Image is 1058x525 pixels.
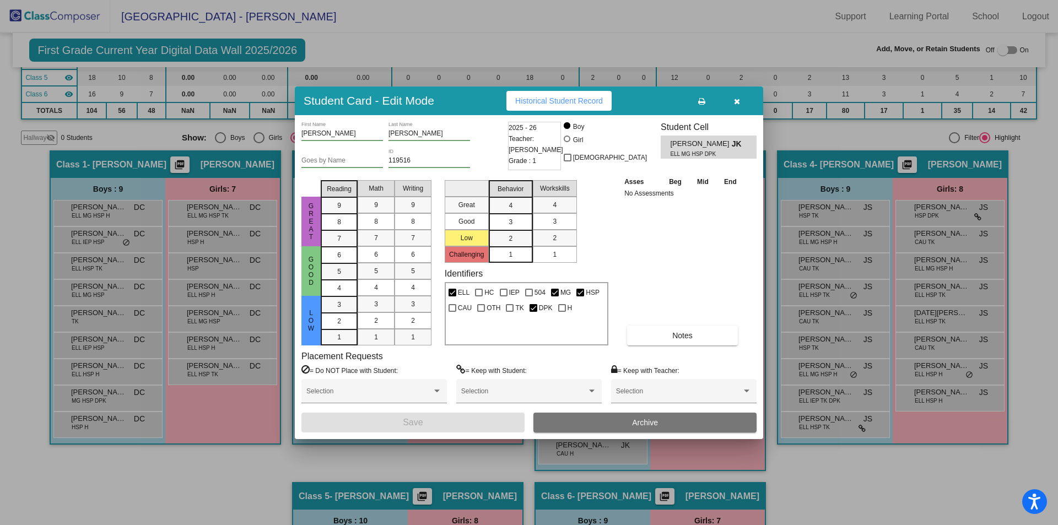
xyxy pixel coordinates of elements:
[411,250,415,259] span: 6
[301,365,398,376] label: = Do NOT Place with Student:
[553,200,557,210] span: 4
[509,155,536,166] span: Grade : 1
[509,122,537,133] span: 2025 - 26
[509,234,512,243] span: 2
[411,200,415,210] span: 9
[670,138,731,150] span: [PERSON_NAME]
[369,183,384,193] span: Math
[337,316,341,326] span: 2
[374,316,378,326] span: 2
[553,217,557,226] span: 3
[509,201,512,210] span: 4
[337,201,341,210] span: 9
[374,200,378,210] span: 9
[732,138,747,150] span: JK
[553,250,557,259] span: 1
[506,91,612,111] button: Historical Student Record
[301,413,525,432] button: Save
[456,365,527,376] label: = Keep with Student:
[632,418,658,427] span: Archive
[670,150,724,158] span: ELL MG HSP DPK
[374,332,378,342] span: 1
[573,135,584,145] div: Girl
[374,233,378,243] span: 7
[306,202,316,241] span: Great
[509,250,512,259] span: 1
[458,286,469,299] span: ELL
[301,157,383,165] input: goes by name
[487,301,500,315] span: OTH
[533,413,757,432] button: Archive
[411,332,415,342] span: 1
[301,351,383,361] label: Placement Requests
[515,96,603,105] span: Historical Student Record
[553,233,557,243] span: 2
[374,217,378,226] span: 8
[304,94,434,107] h3: Student Card - Edit Mode
[568,301,573,315] span: H
[337,267,341,277] span: 5
[661,122,757,132] h3: Student Cell
[515,301,523,315] span: TK
[337,234,341,243] span: 7
[586,286,600,299] span: HSP
[337,332,341,342] span: 1
[374,250,378,259] span: 6
[484,286,494,299] span: HC
[672,331,693,340] span: Notes
[374,283,378,293] span: 4
[627,326,738,345] button: Notes
[509,217,512,227] span: 3
[622,176,661,188] th: Asses
[573,122,585,132] div: Boy
[337,283,341,293] span: 4
[327,184,352,194] span: Reading
[509,286,520,299] span: IEP
[540,183,570,193] span: Workskills
[403,418,423,427] span: Save
[661,176,690,188] th: Beg
[411,266,415,276] span: 5
[689,176,716,188] th: Mid
[411,299,415,309] span: 3
[573,151,647,164] span: [DEMOGRAPHIC_DATA]
[560,286,571,299] span: MG
[403,183,423,193] span: Writing
[374,299,378,309] span: 3
[411,233,415,243] span: 7
[445,268,483,279] label: Identifiers
[622,188,744,199] td: No Assessments
[411,316,415,326] span: 2
[374,266,378,276] span: 5
[509,133,563,155] span: Teacher: [PERSON_NAME]
[337,217,341,227] span: 8
[498,184,523,194] span: Behavior
[388,157,470,165] input: Enter ID
[411,217,415,226] span: 8
[535,286,546,299] span: 504
[539,301,553,315] span: DPK
[611,365,679,376] label: = Keep with Teacher:
[411,283,415,293] span: 4
[716,176,745,188] th: End
[458,301,472,315] span: CAU
[337,250,341,260] span: 6
[306,256,316,286] span: Good
[337,300,341,310] span: 3
[306,309,316,332] span: Low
